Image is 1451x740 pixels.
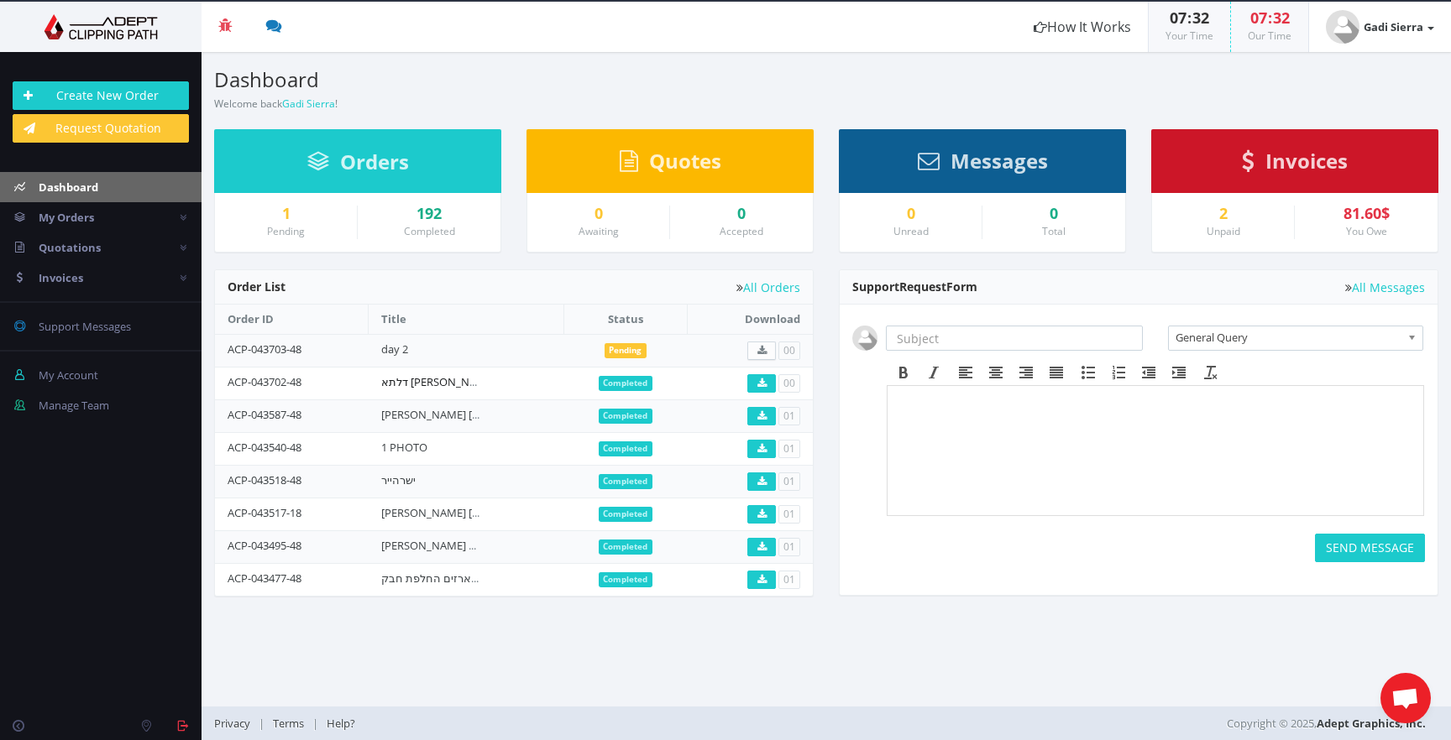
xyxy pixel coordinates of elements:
[1170,8,1186,28] span: 07
[1227,715,1426,732] span: Copyright © 2025,
[852,326,877,351] img: user_default.jpg
[13,81,189,110] a: Create New Order
[228,440,301,455] a: ACP-043540-48
[340,148,409,175] span: Orders
[951,362,981,383] div: Align left
[981,362,1011,383] div: Align center
[1346,224,1387,238] small: You Owe
[649,147,721,175] span: Quotes
[599,572,653,587] span: Completed
[852,206,969,222] a: 0
[39,240,101,255] span: Quotations
[951,147,1048,175] span: Messages
[995,206,1113,222] div: 0
[919,362,949,383] div: Italic
[893,224,929,238] small: Unread
[369,305,564,334] th: Title
[39,398,109,413] span: Manage Team
[1345,281,1425,294] a: All Messages
[1011,362,1041,383] div: Align right
[381,472,416,487] a: ישרהייר
[599,441,653,456] span: Completed
[228,538,301,553] a: ACP-043495-48
[228,571,301,586] a: ACP-043477-48
[228,472,301,487] a: ACP-043518-48
[599,474,653,489] span: Completed
[267,224,305,238] small: Pending
[381,341,408,357] a: day 2
[381,374,563,389] a: דלתא [PERSON_NAME] מתנות [DATE]
[1265,147,1348,175] span: Invoices
[381,538,487,553] a: [PERSON_NAME] bag
[852,279,977,294] span: Support Form
[1207,224,1240,238] small: Unpaid
[228,374,301,389] a: ACP-043702-48
[1273,8,1290,28] span: 32
[228,279,285,294] span: Order List
[381,505,500,520] a: [PERSON_NAME] [DATE]
[1309,2,1451,52] a: Gadi Sierra
[1250,8,1267,28] span: 07
[1186,8,1192,28] span: :
[888,386,1423,515] iframe: Rich Text Area. Press ALT-F9 for menu. Press ALT-F10 for toolbar. Press ALT-0 for help
[228,206,344,222] a: 1
[39,270,83,285] span: Invoices
[1103,362,1134,383] div: Numbered list
[720,224,763,238] small: Accepted
[1307,206,1425,222] div: 81.60$
[265,716,312,731] a: Terms
[228,505,301,520] a: ACP-043517-18
[370,206,488,222] a: 192
[886,326,1143,351] input: Subject
[1192,8,1209,28] span: 32
[1326,10,1359,44] img: user_default.jpg
[1041,362,1071,383] div: Justify
[564,305,688,334] th: Status
[918,157,1048,172] a: Messages
[620,157,721,172] a: Quotes
[404,224,455,238] small: Completed
[1317,716,1426,731] a: Adept Graphics, Inc.
[899,279,946,294] span: Request
[228,407,301,422] a: ACP-043587-48
[683,206,800,222] a: 0
[318,716,364,731] a: Help?
[1364,19,1423,34] strong: Gadi Sierra
[1166,29,1213,43] small: Your Time
[381,571,500,586] a: סיוון מארזים החלפת חבק
[1164,362,1194,383] div: Increase indent
[1017,2,1148,52] a: How It Works
[599,507,653,522] span: Completed
[1042,224,1066,238] small: Total
[39,367,98,383] span: My Account
[599,539,653,555] span: Completed
[214,716,259,731] a: Privacy
[381,407,500,422] a: [PERSON_NAME] [DATE]
[13,14,189,39] img: Adept Graphics
[13,114,189,143] a: Request Quotation
[1176,326,1401,348] span: General Query
[214,96,338,111] small: Welcome back !
[39,210,94,225] span: My Orders
[39,319,131,334] span: Support Messages
[214,706,1030,740] div: | |
[1242,157,1348,172] a: Invoices
[888,362,919,383] div: Bold
[540,206,657,222] div: 0
[1315,534,1425,562] button: SEND MESSAGE
[1165,206,1281,222] a: 2
[605,343,647,358] span: Pending
[214,69,814,91] h3: Dashboard
[381,440,427,455] a: 1 PHOTO
[1196,362,1226,383] div: Clear formatting
[215,305,369,334] th: Order ID
[1380,673,1431,723] a: פתח צ'אט
[39,180,98,195] span: Dashboard
[687,305,813,334] th: Download
[282,96,335,111] a: Gadi Sierra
